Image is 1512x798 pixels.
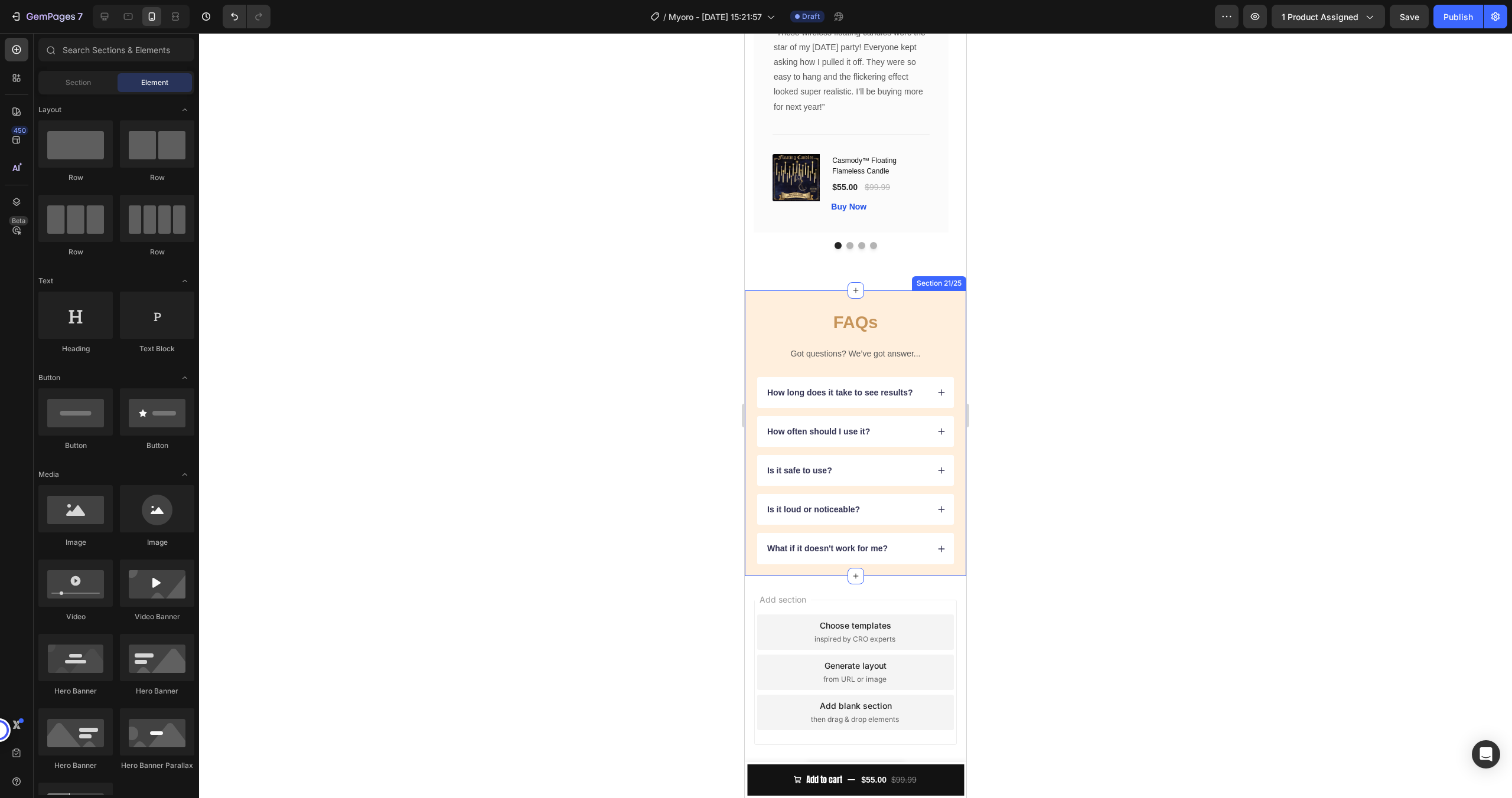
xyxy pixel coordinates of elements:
[38,686,113,696] div: Hero Banner
[120,686,194,696] div: Hero Banner
[1400,12,1419,22] span: Save
[70,601,151,611] span: inspired by CRO experts
[5,5,88,28] button: 7
[38,469,59,480] span: Media
[175,465,194,484] span: Toggle open
[22,510,143,521] p: What if it doesn't work for me?
[90,209,97,216] button: Dot
[22,393,125,404] p: How often should I use it?
[1272,5,1385,28] button: 1 product assigned
[120,611,194,622] div: Video Banner
[38,440,113,451] div: Button
[86,121,185,145] h1: Casmody™ Floating Flameless Candle
[802,11,820,22] span: Draft
[22,432,87,443] p: Is it safe to use?
[170,245,219,256] div: Section 21/25
[38,38,194,61] input: Search Sections & Elements
[38,276,53,286] span: Text
[77,9,83,24] p: 7
[86,147,114,162] div: $55.00
[120,760,194,771] div: Hero Banner Parallax
[38,760,113,771] div: Hero Banner
[113,209,120,216] button: Dot
[38,247,113,257] div: Row
[119,147,146,162] div: $99.99
[38,172,113,183] div: Row
[223,5,271,28] div: Undo/Redo
[38,537,113,548] div: Image
[38,344,113,354] div: Heading
[175,368,194,387] span: Toggle open
[38,611,113,622] div: Video
[86,168,122,180] button: Buy Now
[13,315,208,326] p: Got questions? We’ve got answer...
[9,216,28,225] div: Beta
[141,77,168,88] span: Element
[1282,11,1358,23] span: 1 product assigned
[66,77,91,88] span: Section
[10,560,66,573] span: Add section
[79,641,142,652] span: from URL or image
[38,104,61,115] span: Layout
[175,100,194,119] span: Toggle open
[745,33,966,798] iframe: To enrich screen reader interactions, please activate Accessibility in Grammarly extension settings
[38,372,60,383] span: Button
[66,681,154,692] span: then drag & drop elements
[1472,740,1500,768] div: Open Intercom Messenger
[120,440,194,451] div: Button
[120,344,194,354] div: Text Block
[1390,5,1429,28] button: Save
[125,209,132,216] button: Dot
[120,537,194,548] div: Image
[663,11,666,23] span: /
[120,247,194,257] div: Row
[120,172,194,183] div: Row
[669,11,762,23] span: Myoro - [DATE] 15:21:57
[75,586,146,598] div: Choose templates
[12,277,210,302] h2: FAQs
[102,209,109,216] button: Dot
[75,666,147,679] div: Add blank section
[175,272,194,290] span: Toggle open
[80,626,142,639] div: Generate layout
[11,126,28,135] div: 450
[22,354,168,365] p: How long does it take to see results?
[22,471,115,482] p: Is it loud or noticeable?
[1443,11,1473,23] div: Publish
[1433,5,1483,28] button: Publish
